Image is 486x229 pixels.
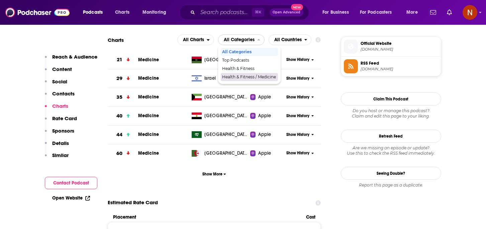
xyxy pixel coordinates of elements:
[189,150,250,157] a: [GEOGRAPHIC_DATA]
[5,6,70,19] img: Podchaser - Follow, Share and Rate Podcasts
[177,34,214,45] h2: Platforms
[45,128,74,140] button: Sponsors
[189,57,250,63] a: [GEOGRAPHIC_DATA]
[322,8,349,17] span: For Business
[116,75,122,82] h3: 29
[341,92,441,105] button: Claim This Podcast
[341,108,441,113] span: Do you host or manage this podcast?
[108,126,138,144] a: 44
[284,132,316,138] button: Show History
[274,37,302,42] span: All Countries
[286,113,309,119] span: Show History
[344,59,438,73] a: RSS Feed[DOMAIN_NAME]
[221,48,278,56] div: All Categories
[116,112,122,120] h3: 40
[463,5,477,20] img: User Profile
[202,172,226,176] span: Show More
[45,177,97,189] button: Contact Podcast
[52,152,69,158] p: Similar
[356,7,402,18] button: open menu
[341,130,441,143] button: Refresh Feed
[344,40,438,54] a: Official Website[DOMAIN_NAME]
[108,107,138,125] a: 40
[341,167,441,180] a: Seeing Double?
[108,37,124,43] h2: Charts
[52,78,67,85] p: Social
[406,8,418,17] span: More
[273,11,300,14] span: Open Advanced
[360,8,392,17] span: For Podcasters
[45,66,72,78] button: Content
[52,103,68,109] p: Charts
[286,76,309,81] span: Show History
[138,150,159,156] span: Medicine
[286,57,309,63] span: Show History
[138,113,159,119] a: Medicine
[252,8,264,17] span: ⌘ K
[250,150,284,157] a: Apple
[284,113,316,119] button: Show History
[198,7,252,18] input: Search podcasts, credits, & more...
[138,132,159,137] a: Medicine
[138,57,159,63] a: Medicine
[116,131,122,139] h3: 44
[284,76,316,81] button: Show History
[138,7,175,18] button: open menu
[108,144,138,163] a: 60
[463,5,477,20] span: Logged in as AdelNBM
[444,7,455,18] a: Show notifications dropdown
[250,112,284,119] a: Apple
[78,7,111,18] button: open menu
[222,75,276,79] span: Health & Fitness / Medicine
[286,94,309,100] span: Show History
[45,115,77,128] button: Rate Card
[111,7,133,18] a: Charts
[269,34,312,45] h2: Countries
[52,115,77,122] p: Rate Card
[52,90,75,97] p: Contacts
[269,34,312,45] button: open menu
[258,131,271,138] span: Apple
[186,5,315,20] div: Search podcasts, credits, & more...
[291,4,303,10] span: New
[108,196,158,209] span: Estimated Rate Card
[108,69,138,88] a: 29
[318,7,357,18] button: open menu
[45,54,97,66] button: Reach & Audience
[108,168,321,180] button: Show More
[284,94,316,100] button: Show History
[361,47,438,52] span: podcasters.spotify.com
[204,94,248,100] span: Kuwait
[224,37,255,42] span: All Categories
[45,90,75,103] button: Contacts
[284,150,316,156] button: Show History
[250,131,284,138] a: Apple
[284,57,316,63] button: Show History
[189,75,250,82] a: Israel
[341,182,441,188] div: Report this page as a duplicate.
[138,94,159,100] a: Medicine
[116,93,122,101] h3: 35
[204,131,248,138] span: Saudi Arabia
[361,60,438,66] span: RSS Feed
[189,131,250,138] a: [GEOGRAPHIC_DATA]
[52,66,72,72] p: Content
[221,73,278,81] div: Health & Fitness / Medicine
[258,150,271,157] span: Apple
[45,140,69,152] button: Details
[116,150,122,157] h3: 60
[115,8,129,17] span: Charts
[138,75,159,81] a: Medicine
[222,58,276,62] span: Top Podcasts
[222,67,276,71] span: Health & Fitness
[218,34,265,45] h2: Categories
[218,34,265,45] button: close menu
[361,41,438,47] span: Official Website
[250,94,284,100] a: Apple
[83,8,103,17] span: Podcasts
[52,140,69,146] p: Details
